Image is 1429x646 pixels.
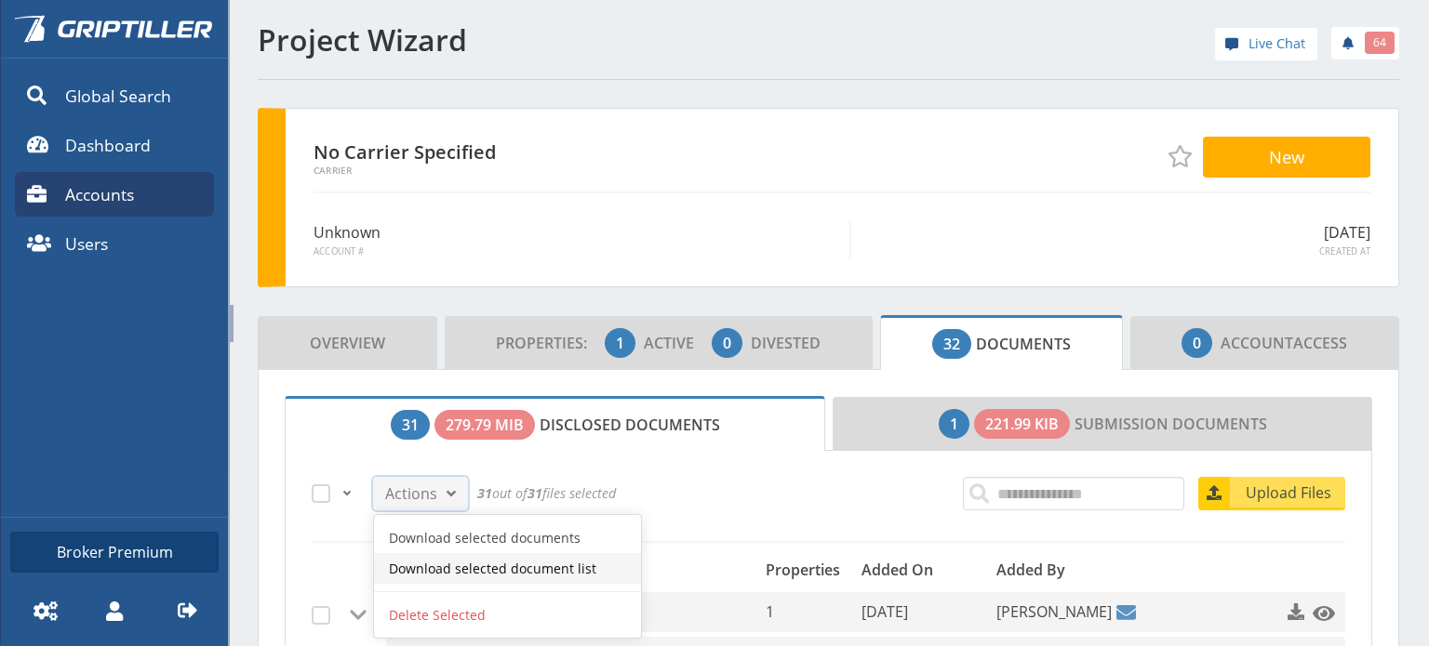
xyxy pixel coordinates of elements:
div: help [1215,28,1317,66]
span: Properties: [496,333,601,353]
span: 221.99 KiB [985,413,1059,435]
span: Account [1221,333,1293,353]
div: [DATE] [851,221,1370,258]
span: Overview [310,324,385,362]
a: Dashboard [15,123,214,167]
a: Upload Files [1198,477,1345,510]
span: Documents [932,325,1071,363]
div: Added By [991,557,1182,583]
span: 64 [1373,34,1386,51]
button: Actions [373,477,468,510]
strong: 31 [477,484,492,502]
span: New [1269,145,1304,168]
div: No Carrier Specified [314,137,531,176]
a: Users [15,221,214,266]
a: Accounts [15,172,214,217]
span: Live Chat [1249,33,1305,54]
a: Disclosed Documents [285,396,825,452]
span: 0 [1193,332,1201,354]
div: Properties [760,557,856,583]
span: Active [644,333,708,353]
div: Added On [856,557,990,583]
span: 1 [766,601,774,622]
a: Submission Documents [833,397,1372,451]
strong: 31 [528,484,542,502]
span: 32 [943,333,960,355]
a: Download selected document list [374,553,641,584]
span: Created At [865,245,1370,258]
span: Actions [385,482,437,505]
a: 64 [1331,27,1399,59]
span: Account # [314,245,835,258]
a: Global Search [15,73,214,118]
span: [PERSON_NAME] [996,592,1112,632]
span: 1 [950,413,958,435]
span: 279.79 MiB [446,414,524,436]
span: Accounts [65,182,134,206]
div: Unknown [314,221,851,258]
span: 1 [616,332,624,354]
span: Add to Favorites [1169,145,1191,167]
span: 31 [402,414,419,436]
span: Users [65,231,108,256]
span: Access [1182,324,1347,362]
a: Download selected documents [374,522,641,553]
span: Dashboard [65,133,151,157]
span: Global Search [65,84,171,108]
span: Upload Files [1233,481,1345,504]
span: Carrier [314,165,531,176]
span: [DATE] [861,601,908,622]
span: Delete Selected [389,606,486,624]
span: 0 [723,332,731,354]
a: Broker Premium [10,532,219,573]
button: New [1203,137,1370,178]
span: Divested [751,333,821,353]
a: Click to preview this file [1307,596,1331,629]
div: out of files selected [473,483,616,509]
a: Live Chat [1215,28,1317,60]
div: notifications [1317,23,1399,60]
h1: Project Wizard [258,23,818,57]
